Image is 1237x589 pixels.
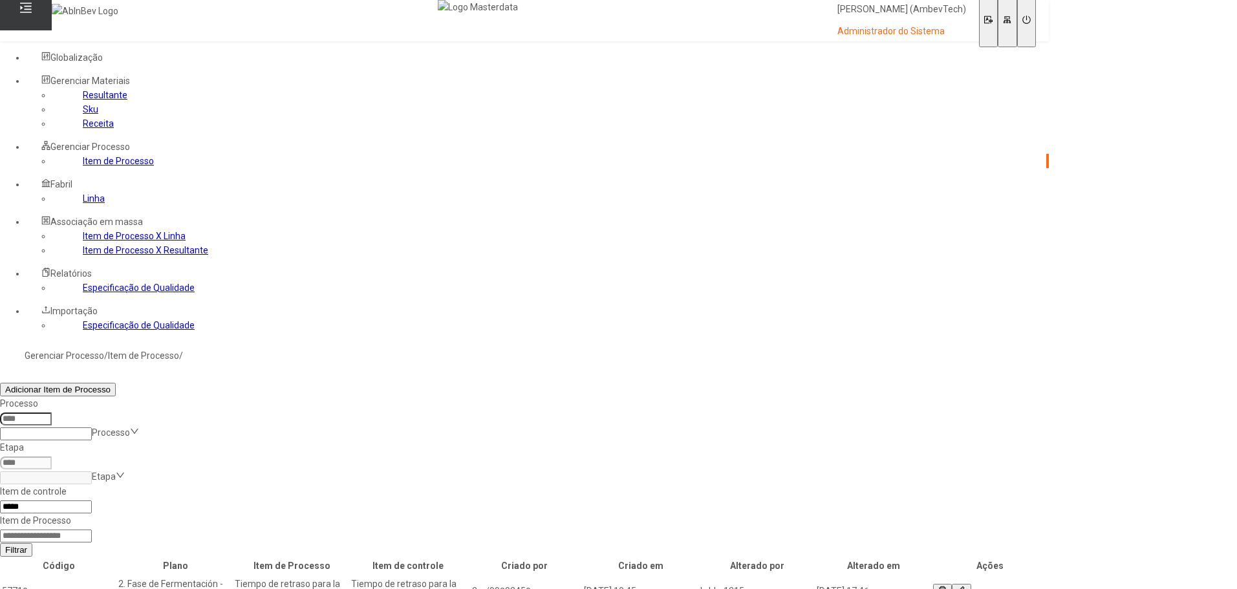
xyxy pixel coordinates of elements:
[83,283,195,293] a: Especificação de Qualidade
[234,558,349,573] th: Item de Processo
[5,545,27,555] span: Filtrar
[118,558,233,573] th: Plano
[179,350,183,361] nz-breadcrumb-separator: /
[83,245,208,255] a: Item de Processo X Resultante
[83,104,98,114] a: Sku
[83,231,186,241] a: Item de Processo X Linha
[583,558,698,573] th: Criado em
[83,193,105,204] a: Linha
[816,558,931,573] th: Alterado em
[50,306,98,316] span: Importação
[25,350,104,361] a: Gerenciar Processo
[50,268,92,279] span: Relatórios
[92,427,130,438] nz-select-placeholder: Processo
[50,142,130,152] span: Gerenciar Processo
[837,25,966,38] p: Administrador do Sistema
[104,350,108,361] nz-breadcrumb-separator: /
[5,385,111,394] span: Adicionar Item de Processo
[932,558,1048,573] th: Ações
[52,4,118,18] img: AbInBev Logo
[50,52,103,63] span: Globalização
[50,76,130,86] span: Gerenciar Materiais
[50,217,143,227] span: Associação em massa
[837,3,966,16] p: [PERSON_NAME] (AmbevTech)
[83,118,114,129] a: Receita
[700,558,815,573] th: Alterado por
[83,320,195,330] a: Especificação de Qualidade
[92,471,116,482] nz-select-placeholder: Etapa
[108,350,179,361] a: Item de Processo
[467,558,582,573] th: Criado por
[50,179,72,189] span: Fabril
[83,90,127,100] a: Resultante
[350,558,466,573] th: Item de controle
[83,156,154,166] a: Item de Processo
[1,558,116,573] th: Código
